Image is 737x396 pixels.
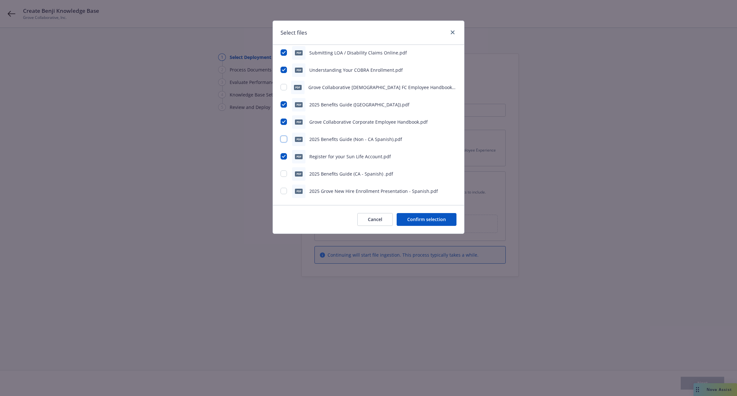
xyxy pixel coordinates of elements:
[295,120,303,124] span: pdf
[295,102,303,107] span: pdf
[295,50,303,55] span: pdf
[309,119,428,125] span: Grove Collaborative Corporate Employee Handbook.pdf
[295,154,303,159] span: pdf
[309,67,403,73] span: Understanding Your COBRA Enrollment.pdf
[309,188,438,194] span: 2025 Grove New Hire Enrollment Presentation - Spanish.pdf
[295,189,303,194] span: pdf
[308,84,456,97] span: Grove Collaborative [DEMOGRAPHIC_DATA] FC Employee Handbook (Spanish).pdf
[309,50,407,56] span: Submitting LOA / Disability Claims Online.pdf
[295,68,303,72] span: pdf
[295,137,303,142] span: pdf
[309,171,393,177] span: 2025 Benefits Guide (CA - Spanish) .pdf
[294,85,302,90] span: pdf
[449,29,456,36] a: close
[309,153,391,160] span: Register for your Sun Life Account.pdf
[295,171,303,176] span: pdf
[309,102,409,108] span: 2025 Benefits Guide ([GEOGRAPHIC_DATA]).pdf
[357,213,393,226] button: Cancel
[281,29,307,37] h1: Select files
[397,213,456,226] button: Confirm selection
[309,136,402,142] span: 2025 Benefits Guide (Non - CA Spanish).pdf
